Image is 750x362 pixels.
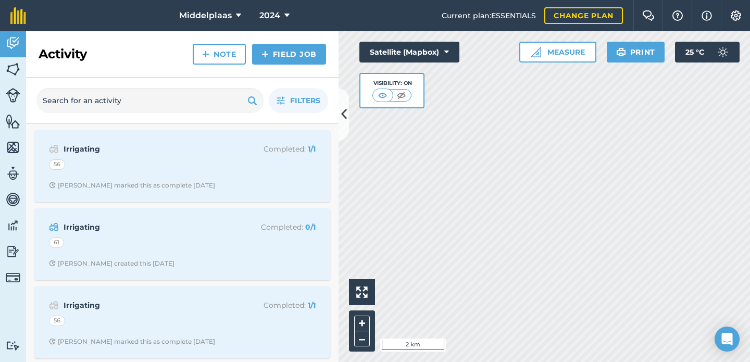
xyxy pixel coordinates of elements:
[6,114,20,129] img: svg+xml;base64,PHN2ZyB4bWxucz0iaHR0cDovL3d3dy53My5vcmcvMjAwMC9zdmciIHdpZHRoPSI1NiIgaGVpZ2h0PSI2MC...
[49,143,59,155] img: svg+xml;base64,PD94bWwgdmVyc2lvbj0iMS4wIiBlbmNvZGluZz0idXRmLTgiPz4KPCEtLSBHZW5lcmF0b3I6IEFkb2JlIE...
[6,88,20,103] img: svg+xml;base64,PD94bWwgdmVyc2lvbj0iMS4wIiBlbmNvZGluZz0idXRmLTgiPz4KPCEtLSBHZW5lcmF0b3I6IEFkb2JlIE...
[642,10,655,21] img: Two speech bubbles overlapping with the left bubble in the forefront
[442,10,536,21] span: Current plan : ESSENTIALS
[531,47,541,57] img: Ruler icon
[305,222,316,232] strong: 0 / 1
[49,181,215,190] div: [PERSON_NAME] marked this as complete [DATE]
[64,221,229,233] strong: Irrigating
[702,9,712,22] img: svg+xml;base64,PHN2ZyB4bWxucz0iaHR0cDovL3d3dy53My5vcmcvMjAwMC9zdmciIHdpZHRoPSIxNyIgaGVpZ2h0PSIxNy...
[359,42,459,63] button: Satellite (Mapbox)
[730,10,742,21] img: A cog icon
[49,182,56,189] img: Clock with arrow pointing clockwise
[269,88,328,113] button: Filters
[64,299,229,311] strong: Irrigating
[49,338,56,345] img: Clock with arrow pointing clockwise
[193,44,246,65] a: Note
[685,42,704,63] span: 25 ° C
[354,331,370,346] button: –
[259,9,280,22] span: 2024
[671,10,684,21] img: A question mark icon
[41,136,324,196] a: IrrigatingCompleted: 1/156Clock with arrow pointing clockwise[PERSON_NAME] marked this as complet...
[6,270,20,285] img: svg+xml;base64,PD94bWwgdmVyc2lvbj0iMS4wIiBlbmNvZGluZz0idXRmLTgiPz4KPCEtLSBHZW5lcmF0b3I6IEFkb2JlIE...
[6,35,20,51] img: svg+xml;base64,PD94bWwgdmVyc2lvbj0iMS4wIiBlbmNvZGluZz0idXRmLTgiPz4KPCEtLSBHZW5lcmF0b3I6IEFkb2JlIE...
[202,48,209,60] img: svg+xml;base64,PHN2ZyB4bWxucz0iaHR0cDovL3d3dy53My5vcmcvMjAwMC9zdmciIHdpZHRoPSIxNCIgaGVpZ2h0PSIyNC...
[233,143,316,155] p: Completed :
[41,293,324,352] a: IrrigatingCompleted: 1/156Clock with arrow pointing clockwise[PERSON_NAME] marked this as complet...
[6,341,20,351] img: svg+xml;base64,PD94bWwgdmVyc2lvbj0iMS4wIiBlbmNvZGluZz0idXRmLTgiPz4KPCEtLSBHZW5lcmF0b3I6IEFkb2JlIE...
[41,215,324,274] a: IrrigatingCompleted: 0/161Clock with arrow pointing clockwise[PERSON_NAME] created this [DATE]
[39,46,87,63] h2: Activity
[49,159,65,170] div: 56
[395,90,408,101] img: svg+xml;base64,PHN2ZyB4bWxucz0iaHR0cDovL3d3dy53My5vcmcvMjAwMC9zdmciIHdpZHRoPSI1MCIgaGVpZ2h0PSI0MC...
[252,44,326,65] a: Field Job
[356,286,368,298] img: Four arrows, one pointing top left, one top right, one bottom right and the last bottom left
[233,299,316,311] p: Completed :
[607,42,665,63] button: Print
[308,144,316,154] strong: 1 / 1
[36,88,264,113] input: Search for an activity
[6,244,20,259] img: svg+xml;base64,PD94bWwgdmVyc2lvbj0iMS4wIiBlbmNvZGluZz0idXRmLTgiPz4KPCEtLSBHZW5lcmF0b3I6IEFkb2JlIE...
[64,143,229,155] strong: Irrigating
[308,301,316,310] strong: 1 / 1
[49,316,65,326] div: 56
[6,166,20,181] img: svg+xml;base64,PD94bWwgdmVyc2lvbj0iMS4wIiBlbmNvZGluZz0idXRmLTgiPz4KPCEtLSBHZW5lcmF0b3I6IEFkb2JlIE...
[179,9,232,22] span: Middelplaas
[675,42,740,63] button: 25 °C
[261,48,269,60] img: svg+xml;base64,PHN2ZyB4bWxucz0iaHR0cDovL3d3dy53My5vcmcvMjAwMC9zdmciIHdpZHRoPSIxNCIgaGVpZ2h0PSIyNC...
[712,42,733,63] img: svg+xml;base64,PD94bWwgdmVyc2lvbj0iMS4wIiBlbmNvZGluZz0idXRmLTgiPz4KPCEtLSBHZW5lcmF0b3I6IEFkb2JlIE...
[354,316,370,331] button: +
[49,299,59,311] img: svg+xml;base64,PD94bWwgdmVyc2lvbj0iMS4wIiBlbmNvZGluZz0idXRmLTgiPz4KPCEtLSBHZW5lcmF0b3I6IEFkb2JlIE...
[49,338,215,346] div: [PERSON_NAME] marked this as complete [DATE]
[715,327,740,352] div: Open Intercom Messenger
[49,260,56,267] img: Clock with arrow pointing clockwise
[49,259,174,268] div: [PERSON_NAME] created this [DATE]
[519,42,596,63] button: Measure
[49,221,59,233] img: svg+xml;base64,PD94bWwgdmVyc2lvbj0iMS4wIiBlbmNvZGluZz0idXRmLTgiPz4KPCEtLSBHZW5lcmF0b3I6IEFkb2JlIE...
[233,221,316,233] p: Completed :
[376,90,389,101] img: svg+xml;base64,PHN2ZyB4bWxucz0iaHR0cDovL3d3dy53My5vcmcvMjAwMC9zdmciIHdpZHRoPSI1MCIgaGVpZ2h0PSI0MC...
[6,192,20,207] img: svg+xml;base64,PD94bWwgdmVyc2lvbj0iMS4wIiBlbmNvZGluZz0idXRmLTgiPz4KPCEtLSBHZW5lcmF0b3I6IEFkb2JlIE...
[6,218,20,233] img: svg+xml;base64,PD94bWwgdmVyc2lvbj0iMS4wIiBlbmNvZGluZz0idXRmLTgiPz4KPCEtLSBHZW5lcmF0b3I6IEFkb2JlIE...
[290,95,320,106] span: Filters
[10,7,26,24] img: fieldmargin Logo
[49,238,64,248] div: 61
[6,140,20,155] img: svg+xml;base64,PHN2ZyB4bWxucz0iaHR0cDovL3d3dy53My5vcmcvMjAwMC9zdmciIHdpZHRoPSI1NiIgaGVpZ2h0PSI2MC...
[544,7,623,24] a: Change plan
[372,79,412,88] div: Visibility: On
[6,61,20,77] img: svg+xml;base64,PHN2ZyB4bWxucz0iaHR0cDovL3d3dy53My5vcmcvMjAwMC9zdmciIHdpZHRoPSI1NiIgaGVpZ2h0PSI2MC...
[247,94,257,107] img: svg+xml;base64,PHN2ZyB4bWxucz0iaHR0cDovL3d3dy53My5vcmcvMjAwMC9zdmciIHdpZHRoPSIxOSIgaGVpZ2h0PSIyNC...
[616,46,626,58] img: svg+xml;base64,PHN2ZyB4bWxucz0iaHR0cDovL3d3dy53My5vcmcvMjAwMC9zdmciIHdpZHRoPSIxOSIgaGVpZ2h0PSIyNC...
